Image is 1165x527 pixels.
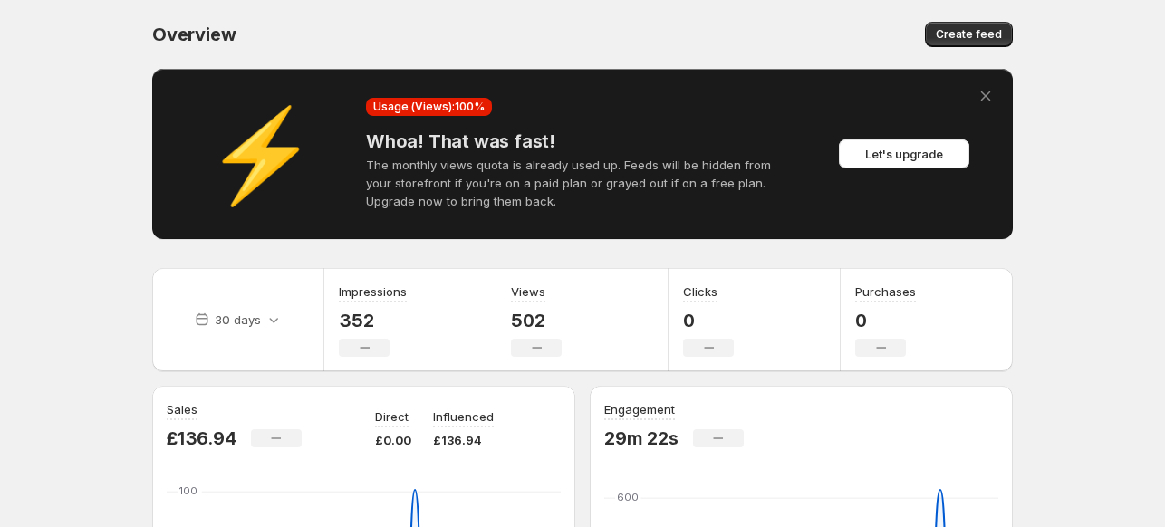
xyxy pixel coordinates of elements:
[511,283,545,301] h3: Views
[604,427,679,449] p: 29m 22s
[366,156,799,210] p: The monthly views quota is already used up. Feeds will be hidden from your storefront if you're o...
[167,427,236,449] p: £136.94
[973,83,998,109] button: Dismiss alert
[936,27,1002,42] span: Create feed
[433,431,494,449] p: £136.94
[511,310,562,331] p: 502
[683,310,734,331] p: 0
[152,24,236,45] span: Overview
[925,22,1013,47] button: Create feed
[375,407,409,426] p: Direct
[855,283,916,301] h3: Purchases
[855,310,916,331] p: 0
[839,139,969,168] button: Let's upgrade
[433,407,494,426] p: Influenced
[617,491,639,503] text: 600
[339,310,407,331] p: 352
[375,431,411,449] p: £0.00
[865,145,943,163] span: Let's upgrade
[366,98,492,116] div: Usage (Views): 100 %
[366,130,799,152] h4: Whoa! That was fast!
[170,145,351,163] div: ⚡
[339,283,407,301] h3: Impressions
[215,311,261,329] p: 30 days
[167,400,197,418] h3: Sales
[179,484,197,497] text: 100
[683,283,717,301] h3: Clicks
[604,400,675,418] h3: Engagement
